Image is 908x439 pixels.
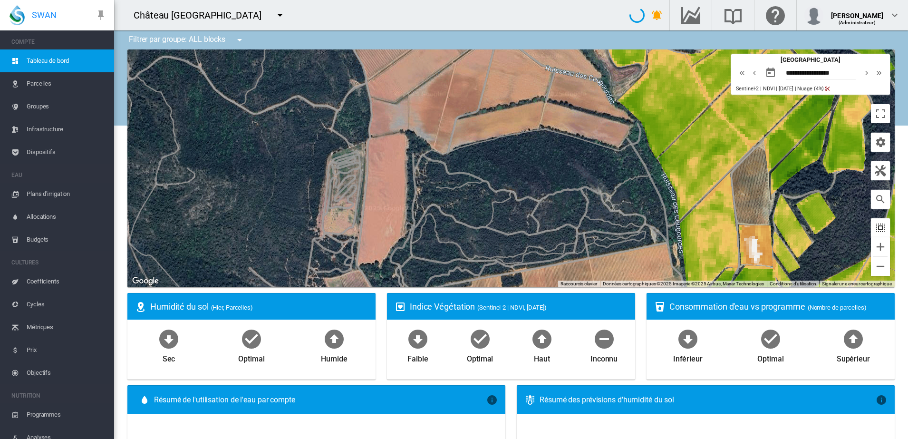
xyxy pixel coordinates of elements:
[27,49,106,72] span: Tableau de bord
[871,257,890,276] button: Zoom arrière
[679,10,702,21] md-icon: Accéder au Data Hub
[27,403,106,426] span: Programmes
[874,67,884,78] md-icon: icon-chevron-double-right
[395,301,406,312] md-icon: icon-heart-box-outline
[871,133,890,152] button: icon-cog
[27,183,106,205] span: Plans d'irrigation
[238,350,264,364] div: Optimal
[467,350,493,364] div: Optimal
[875,194,886,205] md-icon: icon-magnify
[27,141,106,164] span: Dispositifs
[871,104,890,123] button: Passer en plein écran
[804,6,823,25] img: profile.jpg
[11,255,106,270] span: CULTURES
[759,327,782,350] md-icon: icon-checkbox-marked-circle
[603,281,764,286] span: Données cartographiques ©2025 Imagerie ©2025 Airbus, Maxar Technologies
[130,275,161,287] img: Google
[27,72,106,95] span: Parcelles
[32,9,57,21] span: SWAN
[139,394,150,406] md-icon: icon-water
[410,301,628,312] div: Indice Végétation
[323,327,346,350] md-icon: icon-arrow-up-bold-circle
[27,95,106,118] span: Groupes
[157,327,180,350] md-icon: icon-arrow-down-bold-circle
[749,67,760,78] md-icon: icon-chevron-left
[11,34,106,49] span: COMPTE
[240,327,263,350] md-icon: icon-checkbox-marked-circle
[134,9,270,22] div: Château [GEOGRAPHIC_DATA]
[871,237,890,256] button: Zoom avant
[781,56,840,63] span: [GEOGRAPHIC_DATA]
[593,327,616,350] md-icon: icon-minus-circle
[770,281,817,286] a: Conditions d'utilisation
[163,350,175,364] div: Sec
[95,10,106,21] md-icon: icon-pin
[590,350,618,364] div: Inconnu
[889,10,900,21] md-icon: icon-chevron-down
[27,339,106,361] span: Prix
[27,228,106,251] span: Budgets
[875,222,886,234] md-icon: icon-select-all
[407,350,428,364] div: Faible
[531,327,553,350] md-icon: icon-arrow-up-bold-circle
[122,30,252,49] div: Filtrer par groupe: ALL blocks
[654,301,666,312] md-icon: icon-cup-water
[651,10,663,21] md-icon: icon-bell-ring
[274,10,286,21] md-icon: icon-menu-down
[534,350,550,364] div: Haut
[27,270,106,293] span: Coefficients
[842,327,865,350] md-icon: icon-arrow-up-bold-circle
[822,281,892,286] a: Signaler une erreur cartographique
[27,361,106,384] span: Objectifs
[676,327,699,350] md-icon: icon-arrow-down-bold-circle
[130,275,161,287] a: Ouvrir cette zone dans Google Maps (dans une nouvelle fenêtre)
[757,350,783,364] div: Optimal
[837,350,870,364] div: Supérieur
[524,394,536,406] md-icon: icon-thermometer-lines
[11,167,106,183] span: EAU
[824,85,831,93] md-icon: icon-content-cut
[135,301,146,312] md-icon: icon-map-marker-radius
[540,395,876,405] div: Résumé des prévisions d'humidité du sol
[748,67,761,78] button: icon-chevron-left
[486,394,498,406] md-icon: icon-information
[150,301,368,312] div: Humidité du sol
[871,190,890,209] button: icon-magnify
[27,316,106,339] span: Métriques
[560,281,597,287] button: Raccourcis clavier
[270,6,290,25] button: icon-menu-down
[673,350,703,364] div: Inférieur
[27,205,106,228] span: Allocations
[875,137,886,148] md-icon: icon-cog
[477,304,546,311] span: (Sentinel-2 | NDVI, [DATE])
[764,10,787,21] md-icon: Cliquez ici pour obtenir de l'aide
[722,10,744,21] md-icon: Recherche dans la librairie
[871,218,890,237] button: icon-select-all
[321,350,347,364] div: Humide
[831,7,883,17] div: [PERSON_NAME]
[876,394,887,406] md-icon: icon-information
[27,118,106,141] span: Infrastructure
[10,5,25,25] img: SWAN-Landscape-Logo-Colour-drop.png
[669,301,887,312] div: Consommation d'eau vs programme
[27,293,106,316] span: Cycles
[11,388,106,403] span: NUTRITION
[873,67,885,78] button: icon-chevron-double-right
[861,67,872,78] md-icon: icon-chevron-right
[211,304,253,311] span: (Hier, Parcelles)
[234,34,245,46] md-icon: icon-menu-down
[860,67,873,78] button: icon-chevron-right
[737,67,747,78] md-icon: icon-chevron-double-left
[736,86,824,92] span: Sentinel-2 | NDVI | [DATE] | Nuage (4%)
[839,20,876,25] span: (Administrateur)
[808,304,867,311] span: (Nombre de parcelles)
[736,67,748,78] button: icon-chevron-double-left
[647,6,667,25] button: icon-bell-ring
[761,63,780,82] button: md-calendar
[469,327,492,350] md-icon: icon-checkbox-marked-circle
[406,327,429,350] md-icon: icon-arrow-down-bold-circle
[154,395,486,405] span: Résumé de l'utilisation de l'eau par compte
[230,30,249,49] button: icon-menu-down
